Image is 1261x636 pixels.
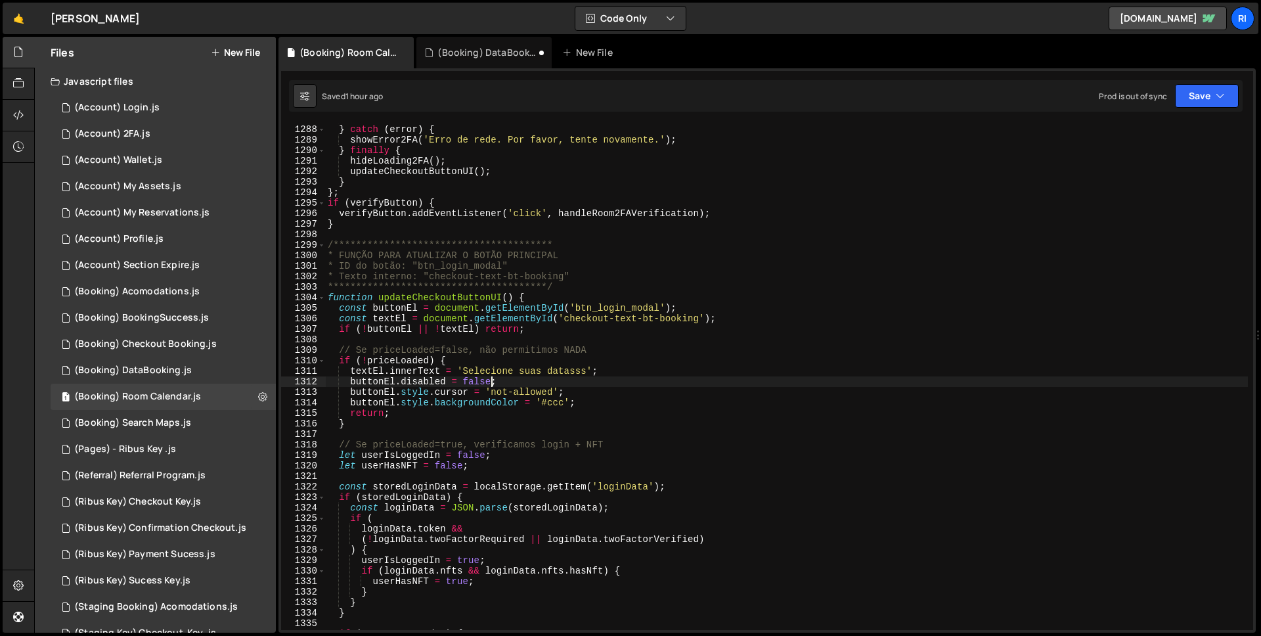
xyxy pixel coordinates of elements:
[299,46,398,59] div: (Booking) Room Calendar.js
[74,102,160,114] div: (Account) Login.js
[74,575,190,587] div: (Ribus Key) Sucess Key.js
[281,282,326,292] div: 1303
[281,177,326,187] div: 1293
[281,166,326,177] div: 1292
[51,594,276,620] div: 16291/44056.js
[74,470,206,482] div: (Referral) Referral Program.js
[74,365,192,376] div: (Booking) DataBooking.js
[281,450,326,461] div: 1319
[281,419,326,429] div: 1316
[281,355,326,366] div: 1310
[281,313,326,324] div: 1306
[51,45,74,60] h2: Files
[35,68,276,95] div: Javascript files
[281,429,326,440] div: 1317
[51,279,276,305] div: 16291/44037.js
[281,303,326,313] div: 1305
[281,534,326,545] div: 1327
[562,46,617,59] div: New File
[281,135,326,145] div: 1289
[74,391,201,403] div: (Booking) Room Calendar.js
[281,334,326,345] div: 1308
[281,513,326,524] div: 1325
[74,522,246,534] div: (Ribus Key) Confirmation Checkout.js
[74,233,164,245] div: (Account) Profile.js
[281,208,326,219] div: 1296
[322,91,383,102] div: Saved
[51,489,276,515] div: 16291/44051.js
[281,229,326,240] div: 1298
[74,286,200,298] div: (Booking) Acomodations.js
[345,91,384,102] div: 1 hour ago
[281,387,326,397] div: 1313
[281,482,326,492] div: 1322
[281,555,326,566] div: 1329
[51,463,276,489] div: 16291/44049.js
[51,541,276,568] div: 16291/44054.js
[74,417,191,429] div: (Booking) Search Maps.js
[51,11,140,26] div: [PERSON_NAME]
[281,156,326,166] div: 1291
[281,471,326,482] div: 1321
[281,219,326,229] div: 1297
[51,121,276,147] div: 16291/44034.js
[51,384,276,410] div: 16291/44045.js
[1109,7,1227,30] a: [DOMAIN_NAME]
[281,376,326,387] div: 1312
[281,366,326,376] div: 1311
[51,410,276,436] div: 16291/44046.js
[211,47,260,58] button: New File
[51,436,276,463] div: 16291/44047.js
[281,250,326,261] div: 1300
[74,601,238,613] div: (Staging Booking) Acomodations.js
[74,207,210,219] div: (Account) My Reservations.js
[281,187,326,198] div: 1294
[281,345,326,355] div: 1309
[281,408,326,419] div: 1315
[1175,84,1239,108] button: Save
[281,566,326,576] div: 1330
[51,305,276,331] div: 16291/44038.js
[51,173,276,200] div: 16291/44035.js
[281,597,326,608] div: 1333
[281,261,326,271] div: 1301
[74,312,209,324] div: (Booking) BookingSuccess.js
[281,503,326,513] div: 1324
[1231,7,1254,30] a: Ri
[281,397,326,408] div: 1314
[281,492,326,503] div: 1323
[281,545,326,555] div: 1328
[437,46,536,59] div: (Booking) DataBooking.js
[281,587,326,597] div: 1332
[281,618,326,629] div: 1335
[51,357,276,384] div: 16291/44040.js
[575,7,686,30] button: Code Only
[281,608,326,618] div: 1334
[62,393,70,403] span: 1
[74,154,162,166] div: (Account) Wallet.js
[281,524,326,534] div: 1326
[51,95,276,121] div: 16291/44358.js
[281,198,326,208] div: 1295
[51,226,276,252] div: 16291/43983.js
[1099,91,1167,102] div: Prod is out of sync
[74,549,215,560] div: (Ribus Key) Payment Sucess.js
[3,3,35,34] a: 🤙
[51,568,276,594] div: 16291/44055.js
[74,443,176,455] div: (Pages) - Ribus Key .js
[281,324,326,334] div: 1307
[74,128,150,140] div: (Account) 2FA.js
[281,145,326,156] div: 1290
[51,252,276,279] div: 16291/43984.js
[281,440,326,450] div: 1318
[51,147,276,173] div: 16291/44384.js
[281,292,326,303] div: 1304
[281,271,326,282] div: 1302
[51,515,276,541] div: 16291/44052.js
[281,240,326,250] div: 1299
[74,338,217,350] div: (Booking) Checkout Booking.js
[74,181,181,193] div: (Account) My Assets.js
[74,260,200,271] div: (Account) Section Expire.js
[281,124,326,135] div: 1288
